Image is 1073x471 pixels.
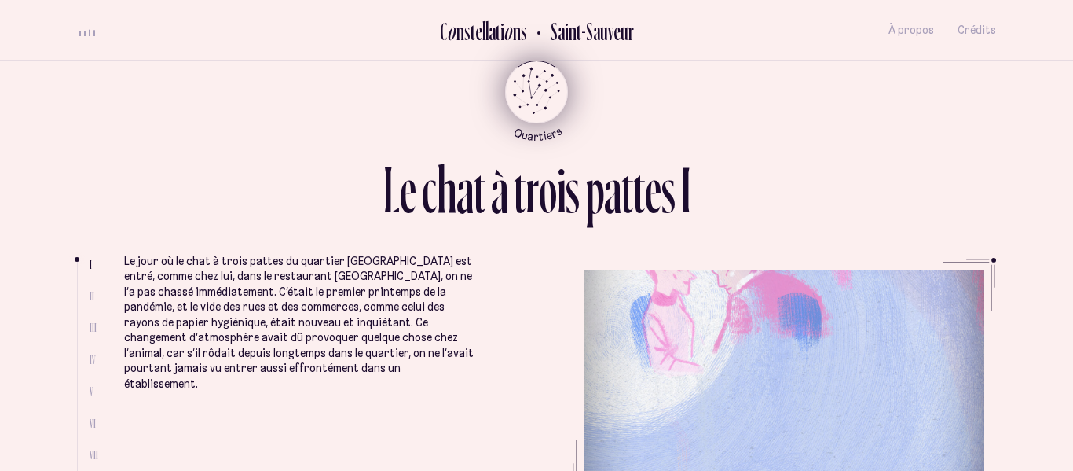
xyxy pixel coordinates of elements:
div: h [437,157,456,223]
div: e [645,157,661,223]
span: VII [90,448,98,462]
span: III [90,321,97,334]
span: II [90,289,94,303]
span: IV [90,353,96,366]
div: i [500,18,504,44]
span: VI [90,417,96,430]
div: o [447,18,456,44]
div: s [566,157,580,223]
div: o [504,18,513,44]
button: Crédits [958,12,996,49]
div: c [422,157,437,223]
div: s [521,18,527,44]
div: C [440,18,447,44]
div: a [456,157,474,223]
div: p [585,157,604,223]
div: e [475,18,482,44]
p: Le jour où le chat à trois pattes du quartier [GEOGRAPHIC_DATA] est entré, comme chez lui, dans l... [124,254,474,392]
button: volume audio [77,22,97,39]
div: t [474,157,485,223]
button: Retour au Quartier [527,17,634,43]
div: l [482,18,485,44]
div: a [489,18,496,44]
div: I [681,157,690,223]
div: s [661,157,676,223]
div: à [491,157,508,223]
div: t [621,157,633,223]
div: a [604,157,621,223]
div: s [464,18,471,44]
div: t [496,18,500,44]
span: I [90,258,92,271]
h2: Saint-Sauveur [539,18,634,44]
div: n [456,18,464,44]
div: r [526,157,539,223]
div: t [471,18,475,44]
div: L [383,157,400,223]
button: À propos [888,12,934,49]
div: i [557,157,566,223]
button: Retour au menu principal [491,61,583,142]
span: Crédits [958,24,996,37]
div: e [400,157,416,223]
div: n [513,18,521,44]
span: À propos [888,24,934,37]
div: l [485,18,489,44]
tspan: Quartiers [511,123,564,143]
div: o [539,157,557,223]
div: t [514,157,526,223]
span: V [90,385,93,398]
div: t [633,157,645,223]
